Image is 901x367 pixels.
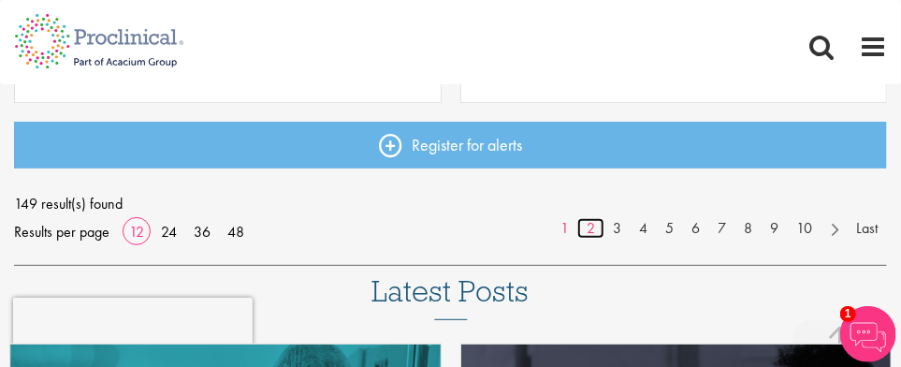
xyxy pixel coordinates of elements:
a: Last [847,218,887,240]
a: 2 [577,218,604,240]
a: 36 [187,222,217,242]
a: 7 [708,218,735,240]
a: 6 [682,218,709,240]
a: 24 [154,222,183,242]
a: 8 [734,218,762,240]
span: 149 result(s) found [14,190,887,218]
a: 12 [123,222,151,242]
a: 1 [551,218,578,240]
a: 5 [656,218,683,240]
a: Register for alerts [14,122,887,169]
img: Chatbot [840,306,896,362]
span: 1 [840,306,856,322]
a: 9 [761,218,788,240]
a: 4 [630,218,657,240]
span: Results per page [14,218,109,246]
a: 3 [603,218,631,240]
a: 48 [221,222,251,242]
iframe: reCAPTCHA [13,298,253,354]
a: 10 [787,218,821,240]
h3: Latest Posts [372,275,530,320]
